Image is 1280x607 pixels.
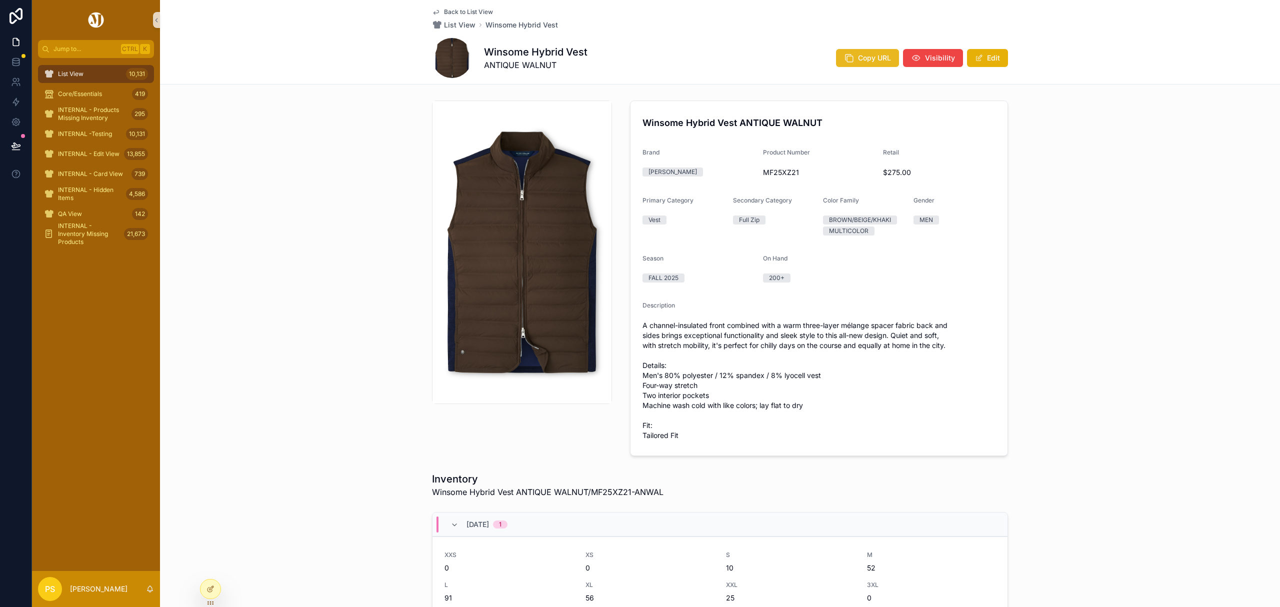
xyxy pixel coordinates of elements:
div: 10,131 [126,68,148,80]
span: Core/Essentials [58,90,102,98]
span: QA View [58,210,82,218]
span: List View [444,20,475,30]
div: [PERSON_NAME] [648,167,697,176]
span: A channel-insulated front combined with a warm three-layer mélange spacer fabric back and sides b... [642,320,995,440]
a: INTERNAL - Card View739 [38,165,154,183]
span: INTERNAL - Edit View [58,150,119,158]
span: 52 [867,563,996,573]
span: [DATE] [466,519,489,529]
span: S [726,551,855,559]
span: Visibility [925,53,955,63]
span: Gender [913,196,934,204]
div: Full Zip [739,215,759,224]
span: Product Number [763,148,810,156]
span: Retail [883,148,899,156]
span: K [141,45,149,53]
span: On Hand [763,254,787,262]
span: L [444,581,573,589]
span: 0 [585,563,714,573]
button: Edit [967,49,1008,67]
div: FALL 2025 [648,273,678,282]
div: 200+ [769,273,784,282]
p: [PERSON_NAME] [70,584,127,594]
a: INTERNAL - Edit View13,855 [38,145,154,163]
span: Season [642,254,663,262]
h1: Winsome Hybrid Vest [484,45,587,59]
div: 4,586 [126,188,148,200]
span: INTERNAL - Hidden Items [58,186,122,202]
span: XL [585,581,714,589]
a: INTERNAL -Testing10,131 [38,125,154,143]
span: XXS [444,551,573,559]
div: MULTICOLOR [829,226,868,235]
span: INTERNAL -Testing [58,130,112,138]
span: Primary Category [642,196,693,204]
span: 56 [585,593,714,603]
span: INTERNAL - Inventory Missing Products [58,222,120,246]
a: List View [432,20,475,30]
span: PS [45,583,55,595]
a: QA View142 [38,205,154,223]
div: 21,673 [124,228,148,240]
div: 1 [499,520,501,528]
div: 142 [132,208,148,220]
a: INTERNAL - Inventory Missing Products21,673 [38,225,154,243]
span: ANTIQUE WALNUT [484,59,587,71]
a: INTERNAL - Hidden Items4,586 [38,185,154,203]
div: BROWN/BEIGE/KHAKI [829,215,891,224]
div: MEN [919,215,933,224]
div: 419 [132,88,148,100]
span: 0 [444,563,573,573]
span: Back to List View [444,8,493,16]
span: 10 [726,563,855,573]
h1: Inventory [432,472,663,486]
a: Winsome Hybrid Vest [485,20,558,30]
img: App logo [86,12,105,28]
button: Visibility [903,49,963,67]
span: XS [585,551,714,559]
button: Jump to...CtrlK [38,40,154,58]
span: INTERNAL - Card View [58,170,123,178]
span: 91 [444,593,573,603]
h4: Winsome Hybrid Vest ANTIQUE WALNUT [642,116,995,129]
div: 739 [131,168,148,180]
div: 13,855 [124,148,148,160]
a: List View10,131 [38,65,154,83]
a: INTERNAL - Products Missing Inventory295 [38,105,154,123]
span: 25 [726,593,855,603]
span: 0 [867,593,996,603]
span: Color Family [823,196,859,204]
div: Vest [648,215,660,224]
button: Copy URL [836,49,899,67]
span: Secondary Category [733,196,792,204]
span: List View [58,70,83,78]
span: Jump to... [53,45,117,53]
span: $275.00 [883,167,995,177]
span: M [867,551,996,559]
span: XXL [726,581,855,589]
div: scrollable content [32,58,160,256]
span: 3XL [867,581,996,589]
span: Copy URL [858,53,891,63]
span: Ctrl [121,44,139,54]
a: Back to List View [432,8,493,16]
span: MF25XZ21 [763,167,875,177]
span: Winsome Hybrid Vest ANTIQUE WALNUT/MF25XZ21-ANWAL [432,486,663,498]
a: Core/Essentials419 [38,85,154,103]
span: Brand [642,148,659,156]
img: MF25XZ21-ANWAL.jpg [432,106,611,397]
span: Description [642,301,675,309]
span: INTERNAL - Products Missing Inventory [58,106,127,122]
div: 295 [131,108,148,120]
div: 10,131 [126,128,148,140]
